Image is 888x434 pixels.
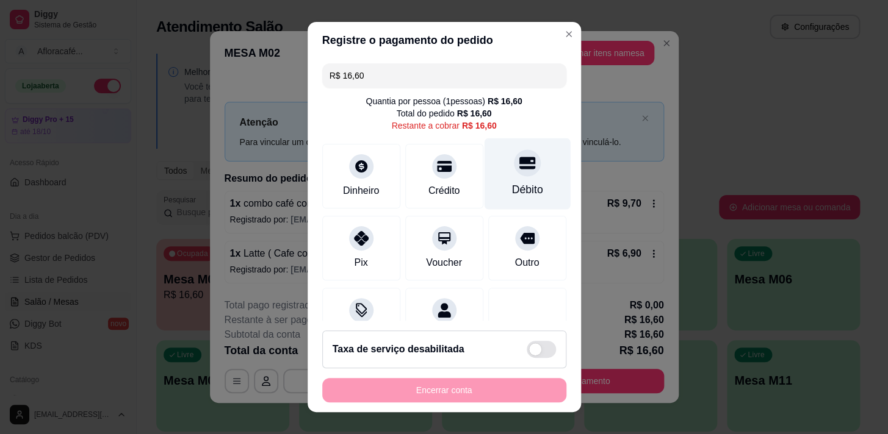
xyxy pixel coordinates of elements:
div: Outro [514,255,539,270]
div: R$ 16,60 [462,119,497,132]
div: Quantia por pessoa ( 1 pessoas) [366,95,522,107]
div: Restante a cobrar [391,119,496,132]
header: Registre o pagamento do pedido [308,22,581,59]
div: Dinheiro [343,183,380,198]
h2: Taxa de serviço desabilitada [333,342,464,357]
div: R$ 16,60 [457,107,492,119]
div: Débito [511,182,543,197]
div: Total do pedido [397,107,492,119]
div: Voucher [426,255,462,270]
div: R$ 16,60 [488,95,522,107]
input: Ex.: hambúrguer de cordeiro [330,63,559,88]
button: Close [559,24,579,44]
div: Crédito [428,183,460,198]
div: Pix [354,255,367,270]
